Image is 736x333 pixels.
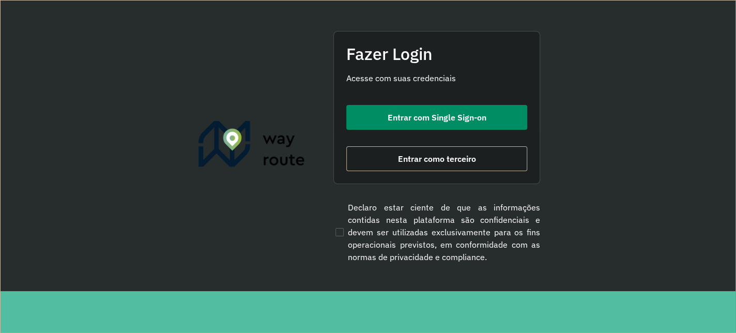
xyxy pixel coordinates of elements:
h2: Fazer Login [346,44,527,64]
p: Acesse com suas credenciais [346,72,527,84]
label: Declaro estar ciente de que as informações contidas nesta plataforma são confidenciais e devem se... [333,201,540,263]
button: button [346,105,527,130]
button: button [346,146,527,171]
span: Entrar como terceiro [398,155,476,163]
span: Entrar com Single Sign-on [388,113,486,122]
img: Roteirizador AmbevTech [198,121,305,171]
